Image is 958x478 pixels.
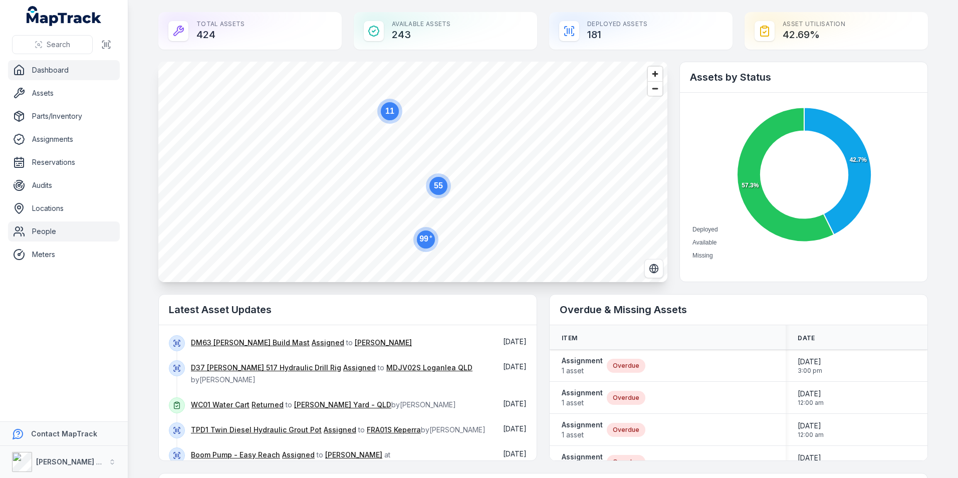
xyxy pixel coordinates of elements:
[607,359,645,373] div: Overdue
[191,450,280,460] a: Boom Pump - Easy Reach
[434,181,443,190] text: 55
[324,425,356,435] a: Assigned
[191,425,322,435] a: TPD1 Twin Diesel Hydraulic Grout Pot
[503,362,527,371] span: [DATE]
[562,452,603,472] a: Assignment
[503,337,527,346] span: [DATE]
[325,450,382,460] a: [PERSON_NAME]
[282,450,315,460] a: Assigned
[343,363,376,373] a: Assigned
[692,239,716,246] span: Available
[12,35,93,54] button: Search
[294,400,391,410] a: [PERSON_NAME] Yard - QLD
[798,389,824,407] time: 31/07/2025, 12:00:00 am
[503,424,527,433] time: 02/10/2025, 11:37:16 am
[191,363,472,384] span: to by [PERSON_NAME]
[562,334,577,342] span: Item
[503,449,527,458] span: [DATE]
[191,400,456,409] span: to by [PERSON_NAME]
[562,356,603,366] strong: Assignment
[562,420,603,430] strong: Assignment
[562,452,603,462] strong: Assignment
[562,388,603,408] a: Assignment1 asset
[8,83,120,103] a: Assets
[252,400,284,410] a: Returned
[648,67,662,81] button: Zoom in
[562,398,603,408] span: 1 asset
[355,338,412,348] a: [PERSON_NAME]
[312,338,344,348] a: Assigned
[47,40,70,50] span: Search
[798,399,824,407] span: 12:00 am
[191,425,486,434] span: to by [PERSON_NAME]
[367,425,421,435] a: FRA01S Keperra
[692,226,718,233] span: Deployed
[8,129,120,149] a: Assignments
[191,338,412,347] span: to
[169,303,527,317] h2: Latest Asset Updates
[8,221,120,242] a: People
[798,453,824,463] span: [DATE]
[798,357,822,367] span: [DATE]
[562,430,603,440] span: 1 asset
[191,363,341,373] a: D37 [PERSON_NAME] 517 Hydraulic Drill Rig
[692,252,713,259] span: Missing
[27,6,102,26] a: MapTrack
[36,457,118,466] strong: [PERSON_NAME] Group
[562,420,603,440] a: Assignment1 asset
[503,399,527,408] time: 07/10/2025, 8:37:43 am
[798,453,824,471] time: 13/09/2025, 12:00:00 am
[798,367,822,375] span: 3:00 pm
[798,421,824,439] time: 14/09/2025, 12:00:00 am
[798,421,824,431] span: [DATE]
[158,62,667,282] canvas: Map
[798,334,815,342] span: Date
[562,366,603,376] span: 1 asset
[429,234,432,240] tspan: +
[8,245,120,265] a: Meters
[385,107,394,115] text: 11
[607,391,645,405] div: Overdue
[8,175,120,195] a: Audits
[8,60,120,80] a: Dashboard
[8,152,120,172] a: Reservations
[503,362,527,371] time: 07/10/2025, 8:40:17 am
[31,429,97,438] strong: Contact MapTrack
[503,424,527,433] span: [DATE]
[386,363,472,373] a: MDJV02S Loganlea QLD
[798,431,824,439] span: 12:00 am
[607,455,645,469] div: Overdue
[503,337,527,346] time: 08/10/2025, 8:57:44 am
[8,106,120,126] a: Parts/Inventory
[690,70,917,84] h2: Assets by Status
[191,400,250,410] a: WC01 Water Cart
[644,259,663,278] button: Switch to Satellite View
[648,81,662,96] button: Zoom out
[503,449,527,458] time: 02/10/2025, 7:30:49 am
[191,338,310,348] a: DM63 [PERSON_NAME] Build Mast
[798,357,822,375] time: 30/09/2025, 3:00:00 pm
[798,389,824,399] span: [DATE]
[562,356,603,376] a: Assignment1 asset
[607,423,645,437] div: Overdue
[419,234,432,243] text: 99
[562,388,603,398] strong: Assignment
[503,399,527,408] span: [DATE]
[191,450,390,471] span: to at
[560,303,917,317] h2: Overdue & Missing Assets
[8,198,120,218] a: Locations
